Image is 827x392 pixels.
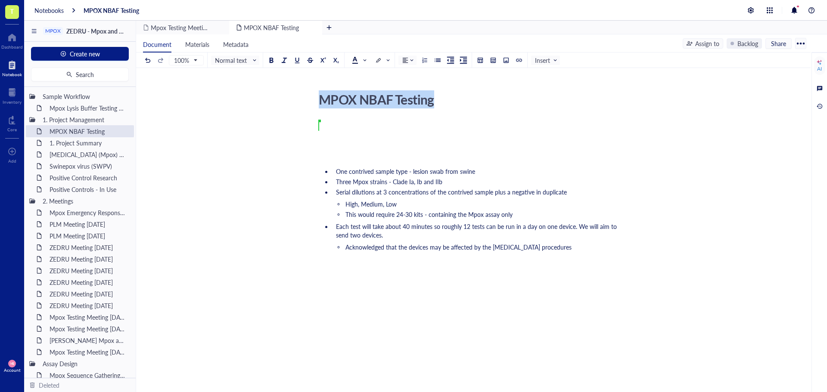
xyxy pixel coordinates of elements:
[315,89,622,110] div: MPOX NBAF Testing
[46,102,131,114] div: Mpox Lysis Buffer Testing plan
[39,380,59,390] div: Deleted
[66,27,145,35] span: ZEDRU - Mpox and Swinepox
[4,367,21,373] div: Account
[46,148,131,161] div: [MEDICAL_DATA] (Mpox) virus (MPXV)
[143,40,171,49] span: Document
[765,38,792,49] button: Share
[46,311,131,323] div: Mpox Testing Meeting [DATE]
[39,90,131,102] div: Sample Workflow
[46,334,131,346] div: [PERSON_NAME] Mpox and Swine pox Meeting 2024
[185,40,209,49] span: Materials
[39,195,131,207] div: 2. Meetings
[46,218,131,230] div: PLM Meeting [DATE]
[336,222,619,239] span: Each test will take about 40 minutes so roughly 12 tests can be run in a day on one device. We wi...
[46,288,131,300] div: ZEDRU Meeting [DATE]
[336,167,475,176] span: One contrived sample type - lesion swab from swine
[345,243,572,251] span: Acknowledged that the devices may be affected by the [MEDICAL_DATA] procedures
[3,86,22,105] a: Inventory
[336,177,442,186] span: Three Mpox strains - Clade Ia, Ib and IIb
[1,31,23,49] a: Dashboard
[46,207,131,219] div: Mpox Emergency Response Plan [DATE]
[2,72,22,77] div: Notebook
[46,230,131,242] div: PLM Meeting [DATE]
[46,253,131,265] div: ZEDRU Meeting [DATE]
[737,39,758,48] div: Backlog
[46,137,131,149] div: 1. Project Summary
[345,200,397,208] span: High, Medium, Low
[535,56,558,64] span: Insert
[336,188,567,196] span: Serial dilutions at 3 concentrations of the contrived sample plus a negative in duplicate
[84,6,139,14] a: MPOX NBAF Testing
[10,6,14,16] span: T
[345,210,513,219] span: This would require 24-30 kits - containing the Mpox assay only
[3,99,22,105] div: Inventory
[7,113,17,132] a: Core
[70,50,100,57] span: Create new
[46,183,131,195] div: Positive Controls - In Use
[8,158,16,164] div: Add
[817,65,822,72] div: AI
[46,299,131,312] div: ZEDRU Meeting [DATE]
[34,6,64,14] a: Notebooks
[46,125,131,137] div: MPOX NBAF Testing
[46,241,131,253] div: ZEDRU Meeting [DATE]
[39,114,131,126] div: 1. Project Management
[46,346,131,358] div: Mpox Testing Meeting [DATE]
[223,40,249,49] span: Metadata
[10,362,14,365] span: MB
[46,369,131,381] div: Mpox Sequence Gathering & Alignment
[39,358,131,370] div: Assay Design
[46,172,131,184] div: Positive Control Research
[46,265,131,277] div: ZEDRU Meeting [DATE]
[46,323,131,335] div: Mpox Testing Meeting [DATE]
[31,47,129,61] button: Create new
[46,276,131,288] div: ZEDRU Meeting [DATE]
[45,28,61,34] div: MPOX
[771,40,786,47] span: Share
[46,160,131,172] div: Swinepox virus (SWPV)
[174,56,197,64] span: 100%
[31,68,129,81] button: Search
[215,56,257,64] span: Normal text
[1,44,23,49] div: Dashboard
[76,71,94,78] span: Search
[7,127,17,132] div: Core
[2,58,22,77] a: Notebook
[695,39,719,48] div: Assign to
